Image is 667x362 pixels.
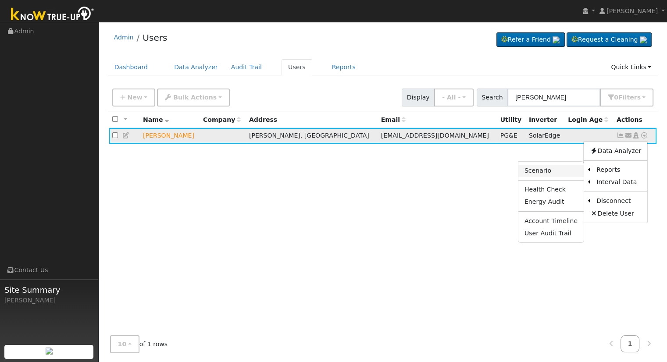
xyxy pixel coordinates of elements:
input: Search [507,89,600,106]
a: Data Analyzer [168,59,225,75]
a: Reports [325,59,362,75]
a: Dashboard [108,59,155,75]
button: 10 [110,335,139,353]
a: Data Analyzer [584,145,647,157]
a: Show Graph [617,132,624,139]
button: New [112,89,156,106]
span: Filter [618,94,641,101]
a: Login As [632,132,640,139]
button: - All - [434,89,474,106]
a: Admin [114,34,134,41]
span: New [127,94,142,101]
span: [PERSON_NAME] [606,7,658,14]
span: of 1 rows [110,335,168,353]
img: retrieve [640,36,647,43]
td: [PERSON_NAME], [GEOGRAPHIC_DATA] [246,128,378,144]
img: retrieve [46,348,53,355]
span: [EMAIL_ADDRESS][DOMAIN_NAME] [381,132,489,139]
img: Know True-Up [7,5,99,25]
a: Energy Audit Report [518,196,584,208]
a: Other actions [640,131,648,140]
a: Reports [590,164,647,176]
a: Health Check Report [518,184,584,196]
span: Site Summary [4,284,94,296]
a: Users [282,59,312,75]
div: Utility [500,115,523,124]
img: retrieve [553,36,560,43]
a: Users [143,32,167,43]
button: Bulk Actions [157,89,229,106]
a: Disconnect [590,195,647,207]
a: Edit User [122,132,130,139]
div: Inverter [529,115,562,124]
a: Refer a Friend [496,32,565,47]
span: Name [143,116,169,123]
span: Search [477,89,508,106]
a: jmarquez1958@yahoo.com [624,131,632,140]
span: Company name [203,116,241,123]
span: Days since last login [568,116,608,123]
span: Display [402,89,435,106]
span: s [637,94,640,101]
a: 1 [621,335,640,352]
span: 10 [118,341,127,348]
a: Interval Data [590,176,647,188]
td: Lead [140,128,200,144]
a: User Audit Trail [518,227,584,239]
div: [PERSON_NAME] [4,296,94,305]
span: SolarEdge [529,132,560,139]
div: Actions [617,115,653,124]
a: Request a Cleaning [567,32,652,47]
span: PG&E [500,132,517,139]
button: 0Filters [600,89,653,106]
a: Quick Links [604,59,658,75]
a: Scenario Report [518,165,584,177]
div: Address [249,115,375,124]
span: Email [381,116,406,123]
a: Delete User [584,207,647,220]
span: Bulk Actions [173,94,217,101]
a: Account Timeline Report [518,215,584,227]
a: Audit Trail [225,59,268,75]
